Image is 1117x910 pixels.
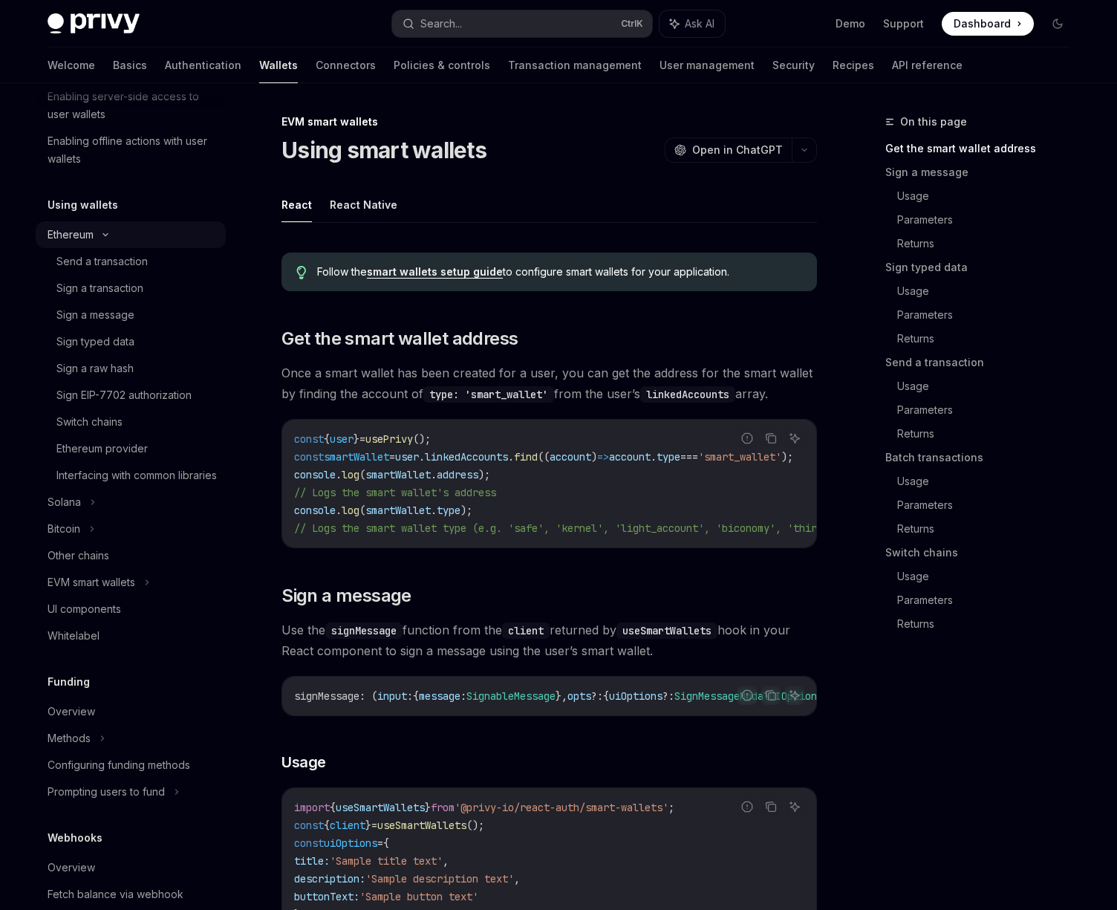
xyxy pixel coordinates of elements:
a: User management [660,48,755,83]
button: Ask AI [785,797,804,816]
span: SignableMessage [466,689,556,703]
span: (); [413,432,431,446]
button: Search...CtrlK [392,10,652,37]
span: log [342,504,359,517]
a: Basics [113,48,147,83]
a: Sign EIP-7702 authorization [36,382,226,409]
h5: Webhooks [48,829,102,847]
span: console [294,504,336,517]
div: Ethereum [48,226,94,244]
span: account [609,450,651,464]
span: . [431,468,437,481]
button: Report incorrect code [737,429,757,448]
div: Interfacing with common libraries [56,467,217,484]
code: type: 'smart_wallet' [423,386,554,403]
a: Parameters [897,208,1081,232]
span: . [508,450,514,464]
code: signMessage [325,623,403,639]
span: , [443,854,449,868]
span: => [597,450,609,464]
button: Report incorrect code [737,686,757,705]
a: Authentication [165,48,241,83]
span: (( [538,450,550,464]
img: dark logo [48,13,140,34]
span: ( [359,504,365,517]
div: Prompting users to fund [48,783,165,801]
a: Sign a message [36,302,226,328]
a: Returns [897,612,1081,636]
a: Parameters [897,588,1081,612]
div: EVM smart wallets [48,573,135,591]
div: Enabling offline actions with user wallets [48,132,217,168]
a: Usage [897,469,1081,493]
a: Sign typed data [885,256,1081,279]
span: input [377,689,407,703]
a: Overview [36,698,226,725]
span: user [395,450,419,464]
span: . [336,504,342,517]
span: import [294,801,330,814]
a: Policies & controls [394,48,490,83]
h5: Using wallets [48,196,118,214]
a: Batch transactions [885,446,1081,469]
span: { [413,689,419,703]
button: Toggle dark mode [1046,12,1069,36]
span: 'Sample button text' [359,890,478,903]
a: Parameters [897,493,1081,517]
span: Open in ChatGPT [692,143,783,157]
div: Sign typed data [56,333,134,351]
span: Dashboard [954,16,1011,31]
span: . [431,504,437,517]
code: client [502,623,550,639]
span: '@privy-io/react-auth/smart-wallets' [455,801,668,814]
button: React [281,187,312,222]
span: signMessage [294,689,359,703]
span: } [365,819,371,832]
span: smartWallet [324,450,389,464]
a: Returns [897,327,1081,351]
div: Whitelabel [48,627,100,645]
div: Configuring funding methods [48,756,190,774]
div: Sign a raw hash [56,360,134,377]
span: { [383,836,389,850]
span: Sign a message [281,584,411,608]
span: . [419,450,425,464]
a: Send a transaction [36,248,226,275]
a: API reference [892,48,963,83]
button: Copy the contents from the code block [761,429,781,448]
a: Usage [897,374,1081,398]
a: Returns [897,232,1081,256]
span: account [550,450,591,464]
a: Returns [897,422,1081,446]
span: = [359,432,365,446]
a: Usage [897,184,1081,208]
span: } [425,801,431,814]
div: Bitcoin [48,520,80,538]
span: const [294,432,324,446]
span: smartWallet [365,468,431,481]
a: Sign a message [885,160,1081,184]
span: 'smart_wallet' [698,450,781,464]
a: Enabling offline actions with user wallets [36,128,226,172]
span: On this page [900,113,967,131]
a: Parameters [897,303,1081,327]
span: from [431,801,455,814]
span: { [330,801,336,814]
span: console [294,468,336,481]
span: Usage [281,752,326,773]
span: buttonText: [294,890,359,903]
span: Ask AI [685,16,714,31]
span: , [514,872,520,885]
span: description: [294,872,365,885]
span: // Logs the smart wallet type (e.g. 'safe', 'kernel', 'light_account', 'biconomy', 'thirdweb', 'c... [294,521,1001,535]
a: Dashboard [942,12,1034,36]
a: Transaction management [508,48,642,83]
span: = [389,450,395,464]
span: 'Sample description text' [365,872,514,885]
a: Interfacing with common libraries [36,462,226,489]
a: Connectors [316,48,376,83]
span: type [437,504,460,517]
span: { [603,689,609,703]
span: ); [781,450,793,464]
span: ?: [591,689,603,703]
